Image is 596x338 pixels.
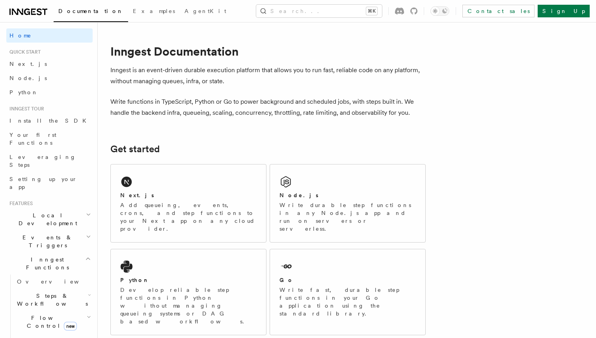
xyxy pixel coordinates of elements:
h2: Python [120,276,149,284]
p: Write functions in TypeScript, Python or Go to power background and scheduled jobs, with steps bu... [110,96,426,118]
span: Local Development [6,211,86,227]
button: Local Development [6,208,93,230]
span: Events & Triggers [6,233,86,249]
span: Python [9,89,38,95]
h2: Next.js [120,191,154,199]
h2: Go [279,276,294,284]
h2: Node.js [279,191,318,199]
span: Steps & Workflows [14,292,88,308]
p: Write fast, durable step functions in your Go application using the standard library. [279,286,416,317]
h1: Inngest Documentation [110,44,426,58]
span: Setting up your app [9,176,77,190]
a: Contact sales [462,5,535,17]
span: new [64,322,77,331]
a: Sign Up [538,5,590,17]
span: Install the SDK [9,118,91,124]
p: Develop reliable step functions in Python without managing queueing systems or DAG based workflows. [120,286,257,325]
button: Events & Triggers [6,230,93,252]
button: Inngest Functions [6,252,93,275]
kbd: ⌘K [366,7,377,15]
a: Next.jsAdd queueing, events, crons, and step functions to your Next app on any cloud provider. [110,164,266,243]
span: AgentKit [184,8,226,14]
a: Node.jsWrite durable step functions in any Node.js app and run on servers or serverless. [270,164,426,243]
button: Steps & Workflows [14,289,93,311]
a: Setting up your app [6,172,93,194]
a: PythonDevelop reliable step functions in Python without managing queueing systems or DAG based wo... [110,249,266,335]
span: Leveraging Steps [9,154,76,168]
span: Next.js [9,61,47,67]
span: Examples [133,8,175,14]
p: Write durable step functions in any Node.js app and run on servers or serverless. [279,201,416,233]
span: Inngest Functions [6,256,85,271]
button: Flow Controlnew [14,311,93,333]
a: Examples [128,2,180,21]
span: Your first Functions [9,132,56,146]
span: Flow Control [14,314,87,330]
button: Search...⌘K [256,5,382,17]
a: Your first Functions [6,128,93,150]
span: Features [6,200,33,207]
span: Quick start [6,49,41,55]
p: Add queueing, events, crons, and step functions to your Next app on any cloud provider. [120,201,257,233]
a: Get started [110,144,160,155]
span: Node.js [9,75,47,81]
a: Documentation [54,2,128,22]
a: Home [6,28,93,43]
a: AgentKit [180,2,231,21]
span: Inngest tour [6,106,44,112]
a: Python [6,85,93,99]
span: Overview [17,278,98,285]
a: GoWrite fast, durable step functions in your Go application using the standard library. [270,249,426,335]
a: Overview [14,275,93,289]
span: Home [9,32,32,39]
span: Documentation [58,8,123,14]
button: Toggle dark mode [430,6,449,16]
a: Leveraging Steps [6,150,93,172]
a: Next.js [6,57,93,71]
p: Inngest is an event-driven durable execution platform that allows you to run fast, reliable code ... [110,65,426,87]
a: Install the SDK [6,114,93,128]
a: Node.js [6,71,93,85]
